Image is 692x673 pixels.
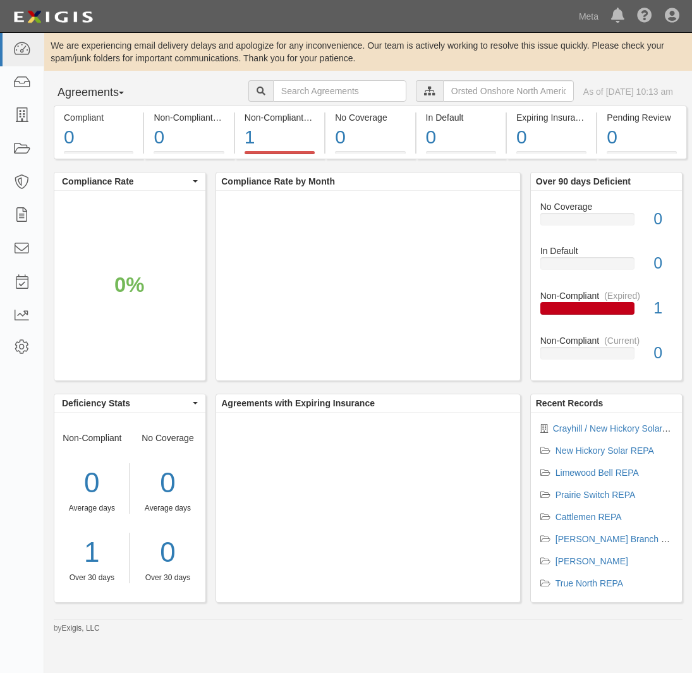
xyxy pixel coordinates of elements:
img: logo-5460c22ac91f19d4615b14bd174203de0afe785f0fc80cf4dbbc73dc1793850b.png [9,6,97,28]
input: Orsted Onshore North America, LLC [443,80,574,102]
a: Limewood Bell REPA [555,468,639,478]
a: In Default0 [540,245,672,289]
div: Non-Compliant [54,432,130,583]
span: Compliance Rate [62,175,190,188]
div: We are experiencing email delivery delays and apologize for any inconvenience. Our team is active... [44,39,692,64]
div: 1 [245,124,315,151]
div: Non-Compliant [531,289,682,302]
div: 0 [607,124,676,151]
button: Deficiency Stats [54,394,205,412]
div: 0 [140,463,197,503]
div: 0 [154,124,224,151]
div: 0 [64,124,133,151]
div: 0 [644,342,682,365]
small: by [54,623,100,634]
a: 0 [140,533,197,573]
button: Compliance Rate [54,173,205,190]
div: Over 30 days [140,573,197,583]
div: No Coverage [335,111,405,124]
div: 0 [335,124,405,151]
a: Exigis, LLC [62,624,100,633]
div: In Default [426,111,496,124]
b: Recent Records [536,398,604,408]
div: 0% [114,270,144,300]
div: 0 [644,208,682,231]
a: Compliant0 [54,151,143,161]
b: Agreements with Expiring Insurance [221,398,375,408]
div: As of [DATE] 10:13 am [583,85,673,98]
a: Expiring Insurance0 [507,151,596,161]
div: Non-Compliant [531,334,682,347]
a: Non-Compliant(Current)0 [540,334,672,370]
div: 1 [644,297,682,320]
button: Agreements [54,80,149,106]
div: In Default [531,245,682,257]
div: No Coverage [130,432,206,583]
a: Crayhill / New Hickory Solar, LLC [553,423,683,434]
a: Prairie Switch REPA [555,490,636,500]
div: No Coverage [531,200,682,213]
div: 0 [426,124,496,151]
a: Meta [573,4,605,29]
div: (Current) [604,334,640,347]
a: [PERSON_NAME] [555,556,628,566]
div: 0 [516,124,586,151]
div: (Expired) [604,289,640,302]
b: Compliance Rate by Month [221,176,335,186]
a: Non-Compliant(Expired)1 [540,289,672,334]
div: Non-Compliant (Expired) [245,111,315,124]
a: Non-Compliant(Expired)1 [235,151,324,161]
a: Non-Compliant(Current)0 [144,151,233,161]
a: No Coverage0 [325,151,415,161]
div: Compliant [64,111,133,124]
div: Pending Review [607,111,676,124]
a: In Default0 [416,151,506,161]
div: Over 30 days [54,573,130,583]
div: 0 [644,252,682,275]
b: Over 90 days Deficient [536,176,631,186]
i: Help Center - Complianz [637,9,652,24]
a: Cattlemen REPA [555,512,622,522]
a: True North REPA [555,578,623,588]
a: 1 [54,533,130,573]
a: [PERSON_NAME] Branch REPA [555,534,684,544]
span: Deficiency Stats [62,397,190,409]
div: Average days [140,503,197,514]
input: Search Agreements [273,80,406,102]
a: Pending Review0 [597,151,686,161]
div: Expiring Insurance [516,111,586,124]
div: Non-Compliant (Current) [154,111,224,124]
div: 0 [54,463,130,503]
a: No Coverage0 [540,200,672,245]
a: New Hickory Solar REPA [555,446,654,456]
div: Average days [54,503,130,514]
